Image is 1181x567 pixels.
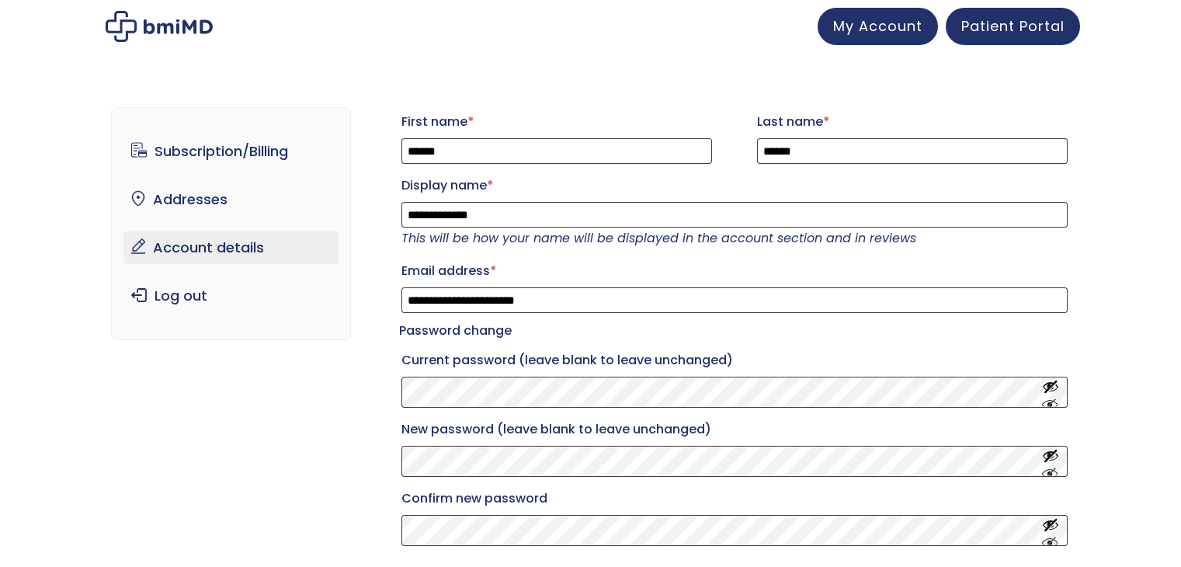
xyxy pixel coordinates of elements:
[401,348,1068,373] label: Current password (leave blank to leave unchanged)
[106,11,213,42] img: My account
[961,16,1065,36] span: Patient Portal
[399,320,512,342] legend: Password change
[401,417,1068,442] label: New password (leave blank to leave unchanged)
[1042,378,1059,407] button: Show password
[123,135,339,168] a: Subscription/Billing
[123,183,339,216] a: Addresses
[401,173,1068,198] label: Display name
[401,486,1068,511] label: Confirm new password
[123,231,339,264] a: Account details
[1042,517,1059,545] button: Show password
[111,107,351,340] nav: Account pages
[833,16,922,36] span: My Account
[401,259,1068,283] label: Email address
[401,110,712,134] label: First name
[123,280,339,312] a: Log out
[757,110,1068,134] label: Last name
[818,8,938,45] a: My Account
[401,229,916,247] em: This will be how your name will be displayed in the account section and in reviews
[946,8,1080,45] a: Patient Portal
[1042,447,1059,476] button: Show password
